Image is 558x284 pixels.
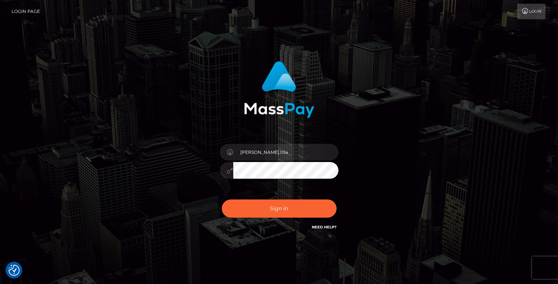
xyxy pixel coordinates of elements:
input: Username... [233,144,338,161]
a: Need Help? [312,225,337,229]
a: Login Page [11,4,40,19]
button: Consent Preferences [9,265,20,276]
button: Sign in [222,199,337,218]
a: Login [517,4,545,19]
img: MassPay Login [244,61,314,118]
img: Revisit consent button [9,265,20,276]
